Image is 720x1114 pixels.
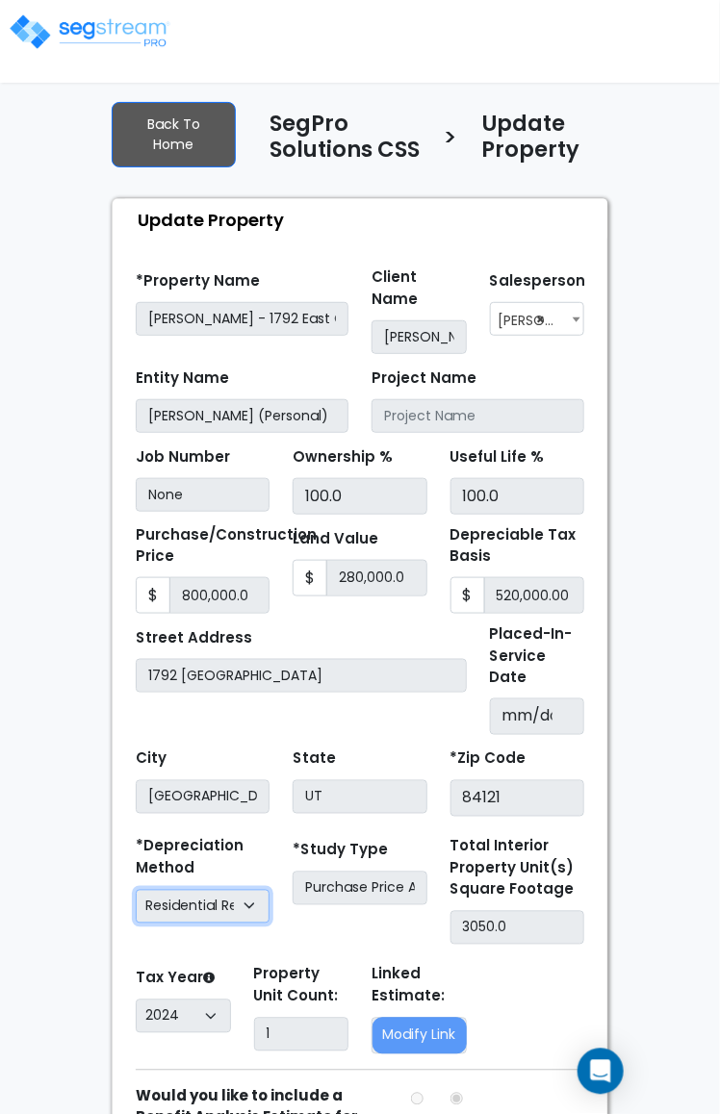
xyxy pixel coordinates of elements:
[372,399,584,433] input: Project Name
[293,840,388,862] label: *Study Type
[136,577,170,614] span: $
[136,627,252,649] label: Street Address
[468,111,608,175] a: Update Property
[444,122,458,156] h3: >
[490,623,585,689] label: Placed-In-Service Date
[578,1049,624,1095] div: Open Intercom Messenger
[293,748,336,771] label: State
[8,13,171,51] img: logo_pro_r.png
[482,111,608,167] h4: Update Property
[450,748,527,771] label: *Zip Code
[293,446,393,468] label: Ownership %
[254,1018,349,1051] input: Building Count
[255,111,429,175] a: SegPro Solutions CSS
[293,478,426,515] input: Ownership
[136,302,348,336] input: Property Name
[136,968,215,990] label: Tax Year
[136,524,317,568] label: Purchase/Construction Price
[490,302,585,336] span: Zack Driscoll
[254,964,349,1007] label: Property Unit Count:
[372,320,467,354] input: Client Name
[450,911,584,945] input: total square foot
[122,199,607,241] div: Update Property
[136,659,467,693] input: Street Address
[293,560,327,596] span: $
[136,367,229,390] label: Entity Name
[450,577,485,614] span: $
[112,102,236,167] a: Back To Home
[136,399,348,433] input: Entity Name
[169,577,270,614] input: Purchase or Construction Price
[326,560,426,596] input: Land Value
[450,836,584,901] label: Total Interior Property Unit(s) Square Footage
[490,270,586,292] label: Salesperson
[136,446,230,468] label: Job Number
[484,577,584,614] input: 0.00
[372,964,467,1007] label: Linked Estimate:
[293,528,378,550] label: Land Value
[450,780,584,817] input: Zip Code
[372,266,467,310] label: Client Name
[372,367,476,390] label: Project Name
[136,836,270,879] label: *Depreciation Method
[136,270,260,292] label: *Property Name
[491,303,584,334] span: Zack Driscoll
[536,306,545,333] span: ×
[270,111,429,167] h4: SegPro Solutions CSS
[450,446,545,468] label: Useful Life %
[136,748,167,771] label: City
[450,524,584,568] label: Depreciable Tax Basis
[450,478,584,515] input: Depreciation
